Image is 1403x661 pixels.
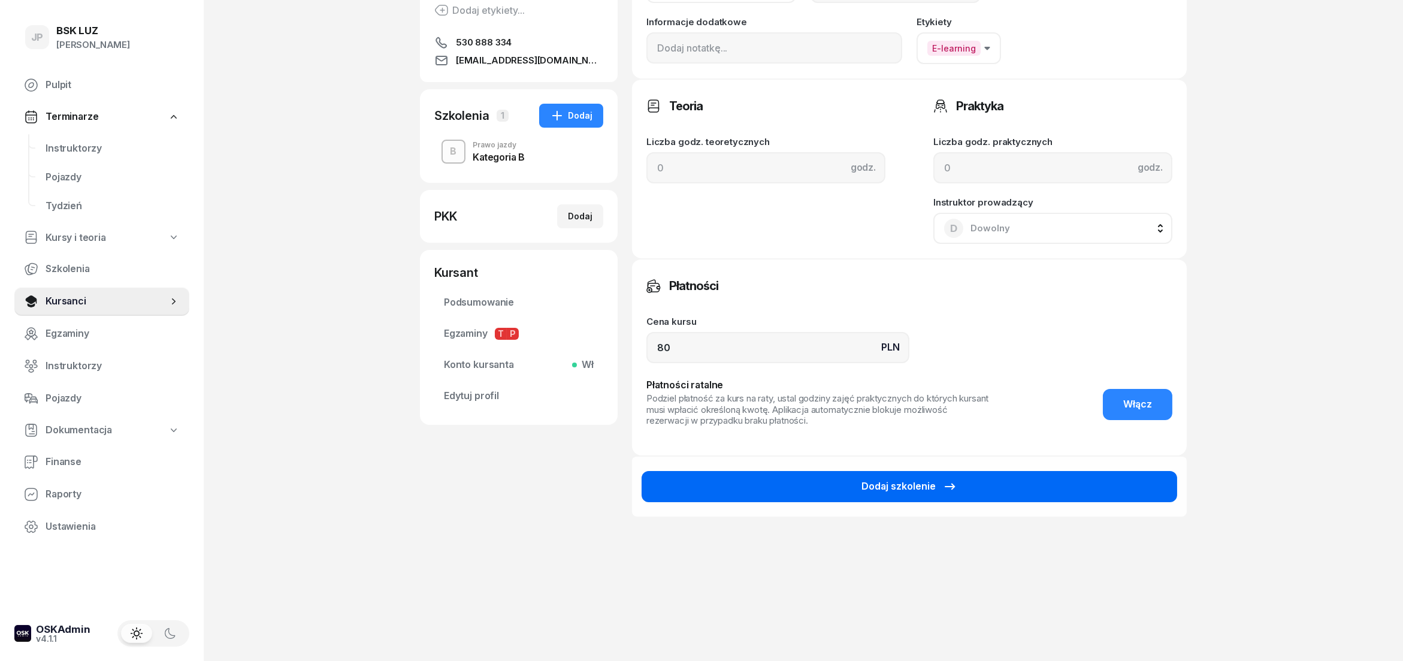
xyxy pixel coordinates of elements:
[539,104,603,128] button: Dodaj
[646,332,909,363] input: 0
[927,41,981,56] span: E-learning
[46,326,180,342] span: Egzaminy
[14,71,189,99] a: Pulpit
[46,170,180,185] span: Pojazdy
[473,141,525,149] div: Prawo jazdy
[434,107,489,124] div: Szkolenia
[646,152,885,183] input: 0
[14,255,189,283] a: Szkolenia
[442,140,465,164] button: B
[642,471,1177,502] button: Dodaj szkolenie
[46,454,180,470] span: Finanse
[36,163,189,192] a: Pojazdy
[14,448,189,476] a: Finanse
[507,328,519,340] span: P
[646,393,991,427] div: Podziel płatność za kurs na raty, ustal godziny zajęć praktycznych do których kursant musi wpłaci...
[1103,389,1172,420] button: Włącz
[434,288,603,317] a: Podsumowanie
[550,108,592,123] div: Dodaj
[46,487,180,502] span: Raporty
[1123,397,1152,412] span: Włącz
[669,276,718,295] h3: Płatności
[46,358,180,374] span: Instruktorzy
[434,264,603,281] div: Kursant
[456,35,512,50] span: 530 888 334
[14,224,189,252] a: Kursy i teoria
[646,32,902,64] input: Dodaj notatkę...
[31,32,44,43] span: JP
[495,328,507,340] span: T
[444,357,594,373] span: Konto kursanta
[36,624,90,635] div: OSKAdmin
[861,479,957,494] div: Dodaj szkolenie
[933,152,1172,183] input: 0
[434,208,457,225] div: PKK
[434,319,603,348] a: EgzaminyTP
[473,152,525,162] div: Kategoria B
[46,422,112,438] span: Dokumentacja
[46,109,98,125] span: Terminarze
[14,319,189,348] a: Egzaminy
[456,53,603,68] span: [EMAIL_ADDRESS][DOMAIN_NAME]
[36,134,189,163] a: Instruktorzy
[56,37,130,53] div: [PERSON_NAME]
[434,53,603,68] a: [EMAIL_ADDRESS][DOMAIN_NAME]
[46,230,106,246] span: Kursy i teoria
[14,416,189,444] a: Dokumentacja
[46,261,180,277] span: Szkolenia
[646,378,991,393] div: Płatności ratalne
[434,3,525,17] button: Dodaj etykiety...
[46,141,180,156] span: Instruktorzy
[14,384,189,413] a: Pojazdy
[14,625,31,642] img: logo-xs-dark@2x.png
[56,26,130,36] div: BSK LUZ
[446,141,462,162] div: B
[36,635,90,643] div: v4.1.1
[434,35,603,50] a: 530 888 334
[434,382,603,411] a: Edytuj profil
[917,32,1001,64] button: E-learning
[46,198,180,214] span: Tydzień
[444,295,594,310] span: Podsumowanie
[568,209,592,224] div: Dodaj
[497,110,509,122] span: 1
[950,224,957,234] span: D
[36,192,189,221] a: Tydzień
[577,357,594,373] span: Wł
[46,519,180,535] span: Ustawienia
[46,294,168,309] span: Kursanci
[434,351,603,379] a: Konto kursantaWł
[46,77,180,93] span: Pulpit
[14,352,189,381] a: Instruktorzy
[956,96,1003,116] h3: Praktyka
[434,135,603,168] button: BPrawo jazdyKategoria B
[444,326,594,342] span: Egzaminy
[14,512,189,541] a: Ustawienia
[14,287,189,316] a: Kursanci
[557,204,603,228] button: Dodaj
[669,96,703,116] h3: Teoria
[444,388,594,404] span: Edytuj profil
[14,103,189,131] a: Terminarze
[970,222,1010,234] span: Dowolny
[933,213,1172,244] button: DDowolny
[46,391,180,406] span: Pojazdy
[14,480,189,509] a: Raporty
